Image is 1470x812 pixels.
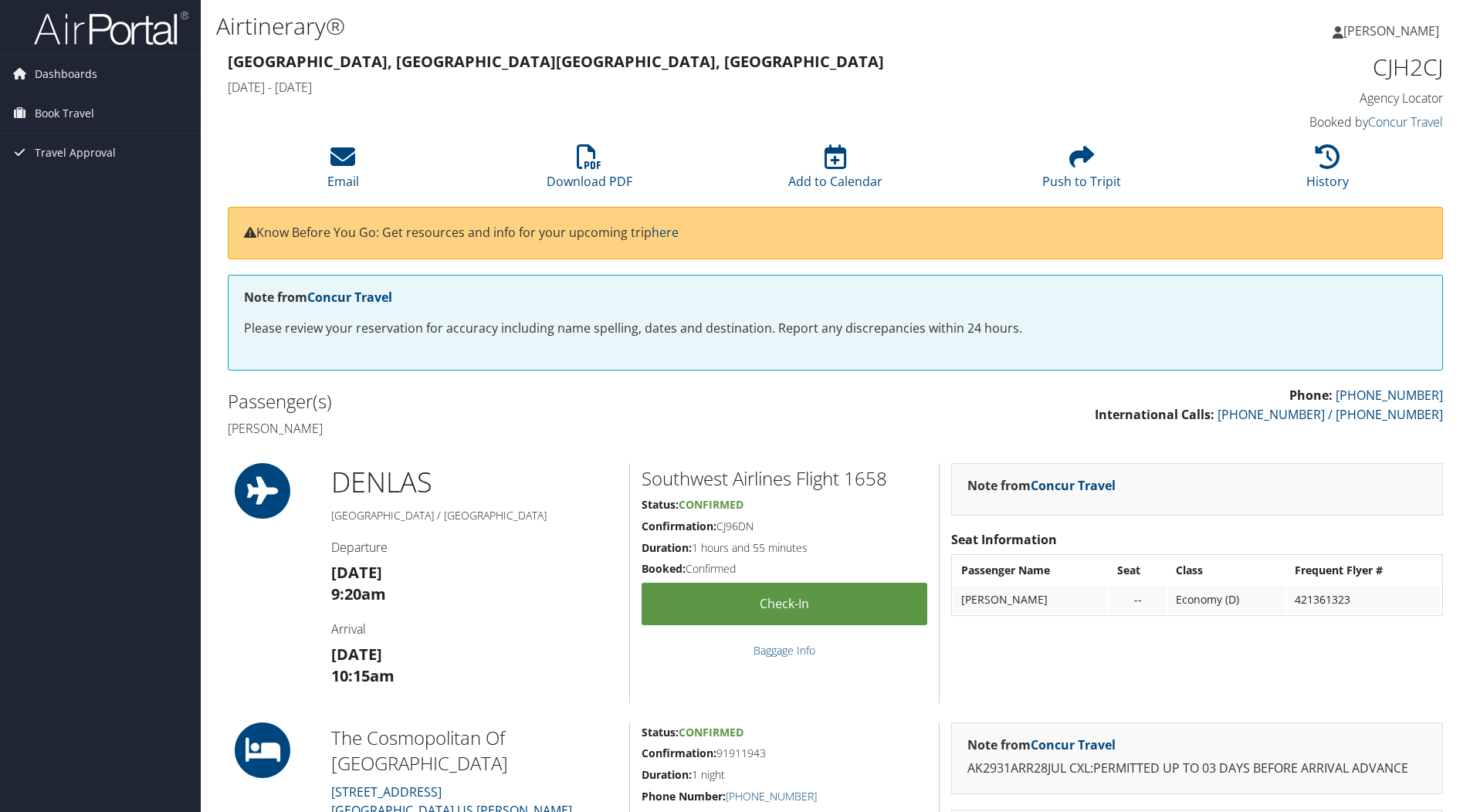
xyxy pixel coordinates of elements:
[1157,90,1443,107] h4: Agency Locator
[951,531,1057,548] strong: Seat Information
[642,767,927,783] h5: 1 night
[953,557,1109,584] th: Passenger Name
[642,497,679,512] strong: Status:
[652,224,679,241] a: here
[331,539,618,556] h4: Departure
[1287,586,1441,614] td: 421361323
[216,10,1042,42] h1: Airtinerary®
[1168,557,1285,584] th: Class
[788,153,882,190] a: Add to Calendar
[1333,8,1455,54] a: [PERSON_NAME]
[754,643,815,658] a: Baggage Info
[967,759,1427,779] p: AK2931ARR28JUL CXL:PERMITTED UP TO 03 DAYS BEFORE ARRIVAL ADVANCE
[1289,387,1333,404] strong: Phone:
[1368,113,1443,130] a: Concur Travel
[1117,593,1159,607] div: --
[1287,557,1441,584] th: Frequent Flyer #
[1218,406,1443,423] a: [PHONE_NUMBER] / [PHONE_NUMBER]
[228,51,884,72] strong: [GEOGRAPHIC_DATA], [GEOGRAPHIC_DATA] [GEOGRAPHIC_DATA], [GEOGRAPHIC_DATA]
[642,540,927,556] h5: 1 hours and 55 minutes
[642,789,726,804] strong: Phone Number:
[967,477,1116,494] strong: Note from
[642,767,692,782] strong: Duration:
[1031,736,1116,753] a: Concur Travel
[679,725,743,739] span: Confirmed
[1157,113,1443,130] h4: Booked by
[642,519,927,534] h5: CJ96DN
[642,561,686,576] strong: Booked:
[244,289,392,306] strong: Note from
[642,561,927,577] h5: Confirmed
[228,420,824,437] h4: [PERSON_NAME]
[679,497,743,512] span: Confirmed
[244,223,1427,243] p: Know Before You Go: Get resources and info for your upcoming trip
[726,789,817,804] a: [PHONE_NUMBER]
[331,644,382,665] strong: [DATE]
[35,55,97,93] span: Dashboards
[642,465,927,492] h2: Southwest Airlines Flight 1658
[331,621,618,638] h4: Arrival
[642,746,716,760] strong: Confirmation:
[331,508,618,523] h5: [GEOGRAPHIC_DATA] / [GEOGRAPHIC_DATA]
[642,519,716,533] strong: Confirmation:
[1343,22,1439,39] span: [PERSON_NAME]
[953,586,1109,614] td: [PERSON_NAME]
[967,736,1116,753] strong: Note from
[1157,51,1443,83] h1: CJH2CJ
[228,79,1133,96] h4: [DATE] - [DATE]
[1109,557,1167,584] th: Seat
[35,94,94,133] span: Book Travel
[1095,406,1214,423] strong: International Calls:
[331,665,395,686] strong: 10:15am
[642,540,692,555] strong: Duration:
[642,725,679,739] strong: Status:
[642,746,927,761] h5: 91911943
[307,289,392,306] a: Concur Travel
[547,153,632,190] a: Download PDF
[642,583,927,625] a: Check-in
[244,319,1427,339] p: Please review your reservation for accuracy including name spelling, dates and destination. Repor...
[228,388,824,414] h2: Passenger(s)
[1031,477,1116,494] a: Concur Travel
[1336,387,1443,404] a: [PHONE_NUMBER]
[331,562,382,583] strong: [DATE]
[34,10,188,46] img: airportal-logo.png
[1306,153,1349,190] a: History
[35,134,116,172] span: Travel Approval
[327,153,359,190] a: Email
[331,584,386,604] strong: 9:20am
[1168,586,1285,614] td: Economy (D)
[331,463,618,502] h1: DEN LAS
[331,725,618,776] h2: The Cosmopolitan Of [GEOGRAPHIC_DATA]
[1042,153,1121,190] a: Push to Tripit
